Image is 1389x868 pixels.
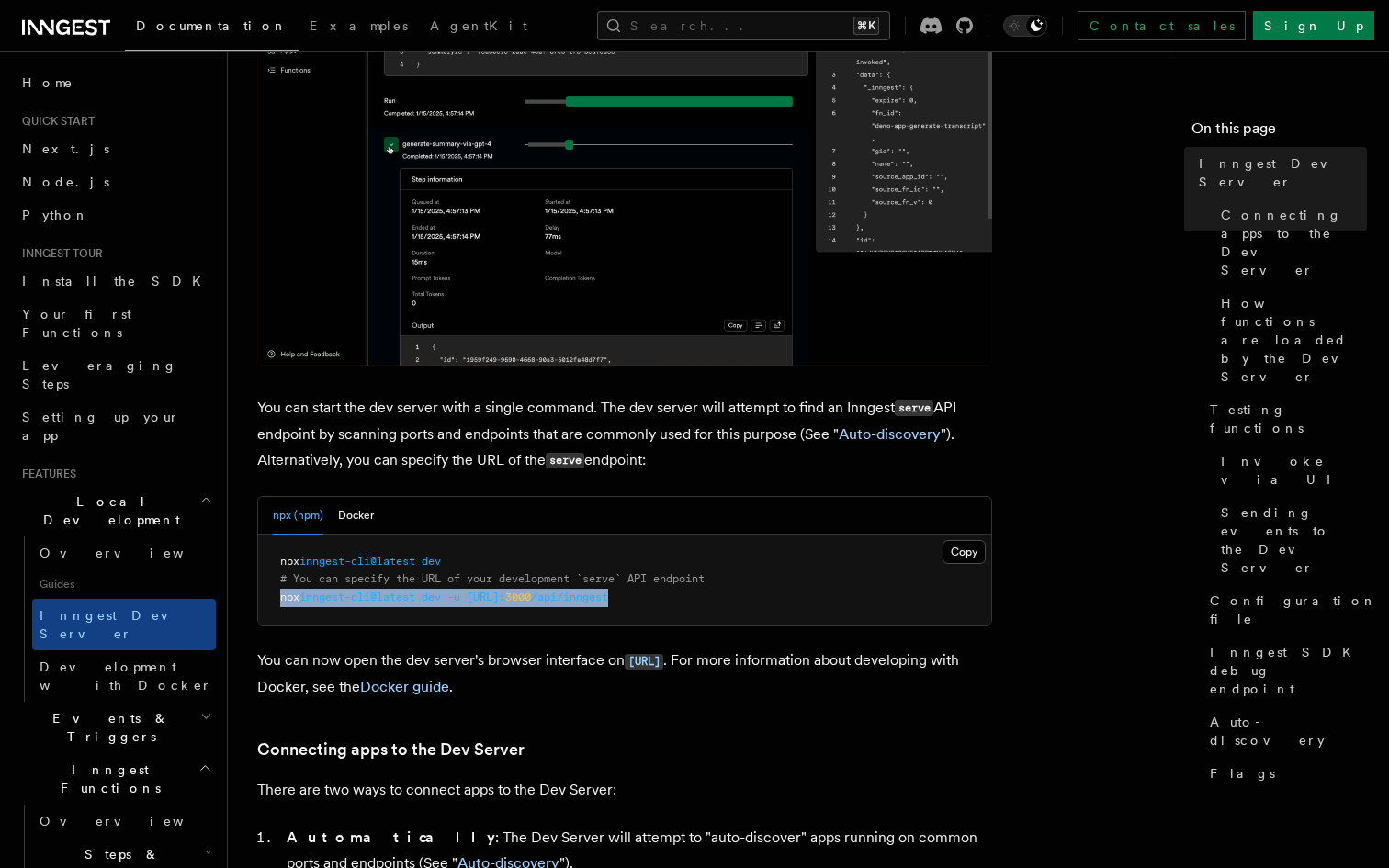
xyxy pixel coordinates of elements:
[15,132,216,165] a: Next.js
[32,569,216,599] span: Guides
[895,400,933,416] code: serve
[32,536,216,569] a: Overview
[40,608,197,641] span: Inngest Dev Server
[32,650,216,702] a: Development with Docker
[257,395,992,474] p: You can start the dev server with a single command. The dev server will attempt to find an Innges...
[531,591,608,603] span: /api/inngest
[15,265,216,298] a: Install the SDK
[1003,15,1047,37] button: Toggle dark mode
[1203,393,1367,445] a: Testing functions
[419,6,538,50] a: AgentKit
[1191,147,1367,198] a: Inngest Dev Server
[299,591,415,603] span: inngest-cli@latest
[136,18,288,33] span: Documentation
[1203,636,1367,705] a: Inngest SDK debug endpoint
[1191,118,1367,147] h4: On this page
[22,175,109,189] span: Node.js
[15,349,216,400] a: Leveraging Steps
[280,572,705,585] span: # You can specify the URL of your development `serve` API endpoint
[447,591,460,603] span: -u
[310,18,408,33] span: Examples
[597,11,890,40] button: Search...⌘K
[15,400,216,452] a: Setting up your app
[125,6,299,51] a: Documentation
[422,555,441,568] span: dev
[22,141,109,156] span: Next.js
[1199,154,1367,191] span: Inngest Dev Server
[257,737,525,762] a: Connecting apps to the Dev Server
[40,546,229,560] span: Overview
[299,6,419,50] a: Examples
[15,198,216,231] a: Python
[287,829,495,846] strong: Automatically
[1221,452,1367,489] span: Invoke via UI
[15,492,200,529] span: Local Development
[40,659,212,693] span: Development with Docker
[422,591,441,603] span: dev
[1210,764,1275,783] span: Flags
[299,555,415,568] span: inngest-cli@latest
[505,591,531,603] span: 3000
[625,654,663,670] code: [URL]
[1221,206,1367,279] span: Connecting apps to the Dev Server
[257,777,992,803] p: There are two ways to connect apps to the Dev Server:
[1203,757,1367,790] a: Flags
[1210,592,1377,628] span: Configuration file
[22,358,177,391] span: Leveraging Steps
[1214,287,1367,393] a: How functions are loaded by the Dev Server
[32,805,216,838] a: Overview
[1221,294,1367,386] span: How functions are loaded by the Dev Server
[1214,198,1367,287] a: Connecting apps to the Dev Server
[1210,713,1367,750] span: Auto-discovery
[15,702,216,753] button: Events & Triggers
[280,591,299,603] span: npx
[22,208,89,222] span: Python
[430,18,527,33] span: AgentKit
[40,814,229,829] span: Overview
[853,17,879,35] kbd: ⌘K
[625,651,663,669] a: [URL]
[1214,445,1367,496] a: Invoke via UI
[15,298,216,349] a: Your first Functions
[943,540,986,564] button: Copy
[15,165,216,198] a: Node.js
[15,485,216,536] button: Local Development
[338,497,374,535] button: Docker
[839,425,941,443] a: Auto-discovery
[22,307,131,340] span: Your first Functions
[1210,400,1367,437] span: Testing functions
[1203,584,1367,636] a: Configuration file
[1203,705,1367,757] a: Auto-discovery
[22,274,212,288] span: Install the SDK
[15,467,76,481] span: Features
[546,453,584,468] code: serve
[15,753,216,805] button: Inngest Functions
[15,114,95,129] span: Quick start
[15,246,103,261] span: Inngest tour
[467,591,505,603] span: [URL]:
[22,73,73,92] span: Home
[273,497,323,535] button: npx (npm)
[1253,11,1374,40] a: Sign Up
[15,709,200,746] span: Events & Triggers
[22,410,180,443] span: Setting up your app
[1221,503,1367,577] span: Sending events to the Dev Server
[15,66,216,99] a: Home
[1214,496,1367,584] a: Sending events to the Dev Server
[1210,643,1367,698] span: Inngest SDK debug endpoint
[280,555,299,568] span: npx
[32,599,216,650] a: Inngest Dev Server
[1078,11,1246,40] a: Contact sales
[15,761,198,797] span: Inngest Functions
[257,648,992,700] p: You can now open the dev server's browser interface on . For more information about developing wi...
[15,536,216,702] div: Local Development
[360,678,449,695] a: Docker guide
